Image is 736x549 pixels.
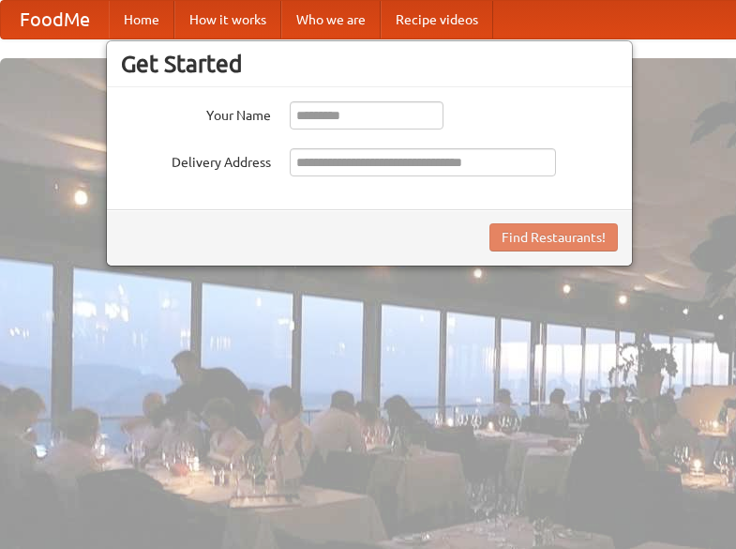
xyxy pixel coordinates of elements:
[281,1,381,38] a: Who we are
[489,223,618,252] button: Find Restaurants!
[174,1,281,38] a: How it works
[381,1,493,38] a: Recipe videos
[121,148,271,172] label: Delivery Address
[121,101,271,125] label: Your Name
[109,1,174,38] a: Home
[1,1,109,38] a: FoodMe
[121,50,618,78] h3: Get Started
